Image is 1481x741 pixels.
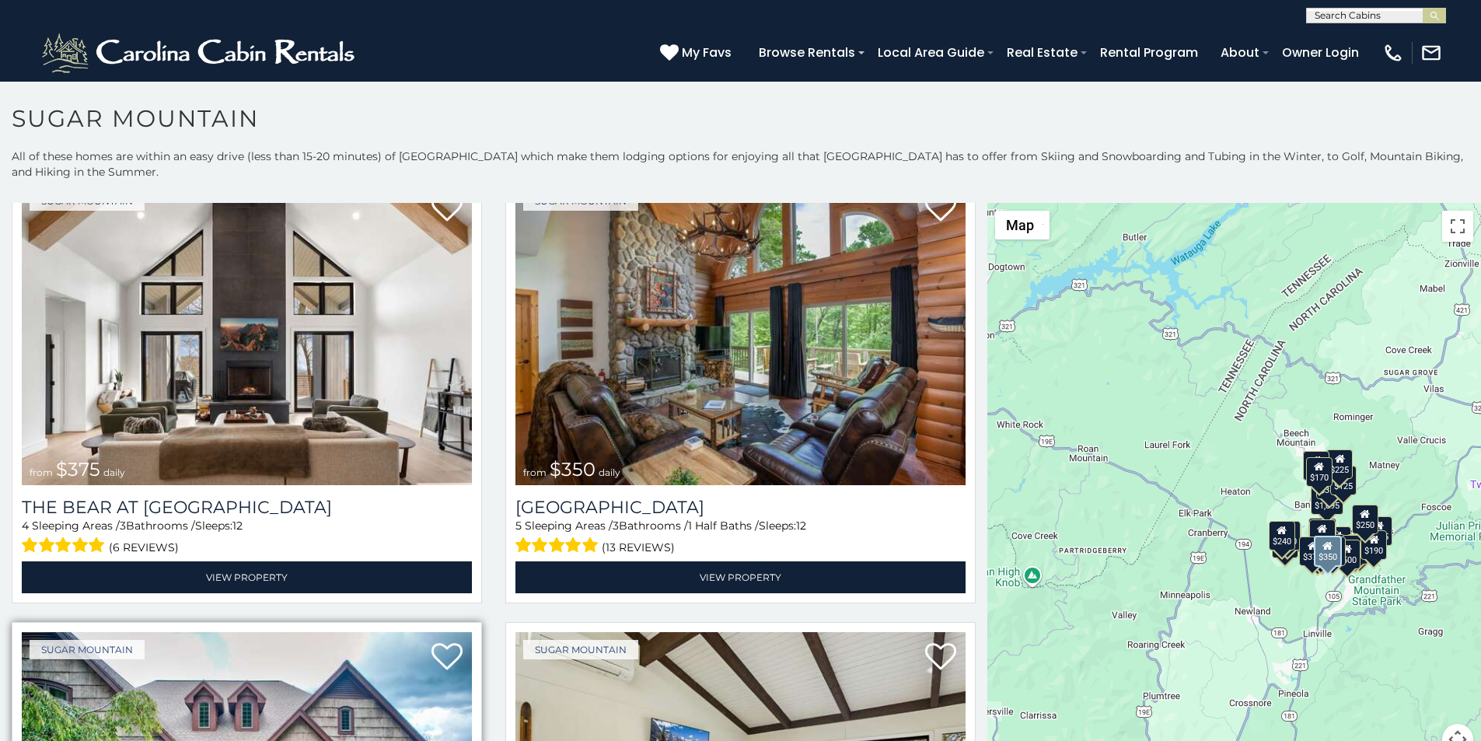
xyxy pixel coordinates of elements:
div: $125 [1330,466,1357,495]
span: My Favs [682,43,732,62]
a: Local Area Guide [870,39,992,66]
img: The Bear At Sugar Mountain [22,184,472,485]
img: mail-regular-white.png [1420,42,1442,64]
a: My Favs [660,43,735,63]
span: (6 reviews) [109,537,179,557]
a: Add to favorites [925,641,956,674]
a: View Property [515,561,966,593]
a: [GEOGRAPHIC_DATA] [515,497,966,518]
a: The Bear At Sugar Mountain from $375 daily [22,184,472,485]
h3: The Bear At Sugar Mountain [22,497,472,518]
span: 4 [22,519,29,533]
img: White-1-2.png [39,30,362,76]
h3: Grouse Moor Lodge [515,497,966,518]
div: $350 [1314,536,1342,567]
span: 3 [613,519,619,533]
span: 3 [120,519,126,533]
span: 1 Half Baths / [688,519,759,533]
span: (13 reviews) [602,537,675,557]
div: $190 [1361,530,1388,560]
div: $300 [1309,519,1336,549]
div: Sleeping Areas / Bathrooms / Sleeps: [22,518,472,557]
span: Map [1006,217,1034,233]
a: View Property [22,561,472,593]
a: Grouse Moor Lodge from $350 daily [515,184,966,485]
a: The Bear At [GEOGRAPHIC_DATA] [22,497,472,518]
span: 5 [515,519,522,533]
img: Grouse Moor Lodge [515,184,966,485]
span: $375 [56,458,100,481]
a: About [1213,39,1267,66]
span: from [30,467,53,478]
div: $240 [1304,451,1330,481]
button: Change map style [995,211,1050,239]
a: Add to favorites [431,641,463,674]
a: Owner Login [1274,39,1367,66]
span: daily [103,467,125,478]
button: Toggle fullscreen view [1442,211,1473,242]
div: $190 [1308,518,1335,547]
div: $375 [1300,537,1326,566]
div: Sleeping Areas / Bathrooms / Sleeps: [515,518,966,557]
span: $350 [550,458,596,481]
img: phone-regular-white.png [1382,42,1404,64]
a: Sugar Mountain [30,640,145,659]
a: Rental Program [1092,39,1206,66]
div: $155 [1366,516,1392,546]
div: $500 [1334,540,1360,569]
span: daily [599,467,620,478]
div: $250 [1352,505,1378,534]
div: $195 [1342,535,1368,564]
a: Real Estate [999,39,1085,66]
div: $200 [1325,526,1351,556]
span: 12 [796,519,806,533]
div: $225 [1327,449,1354,479]
a: Sugar Mountain [523,640,638,659]
span: 12 [232,519,243,533]
a: Add to favorites [925,193,956,225]
a: Add to favorites [431,193,463,225]
div: $170 [1306,457,1333,487]
a: Browse Rentals [751,39,863,66]
div: $1,095 [1311,485,1343,515]
span: from [523,467,547,478]
div: $240 [1269,521,1295,551]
